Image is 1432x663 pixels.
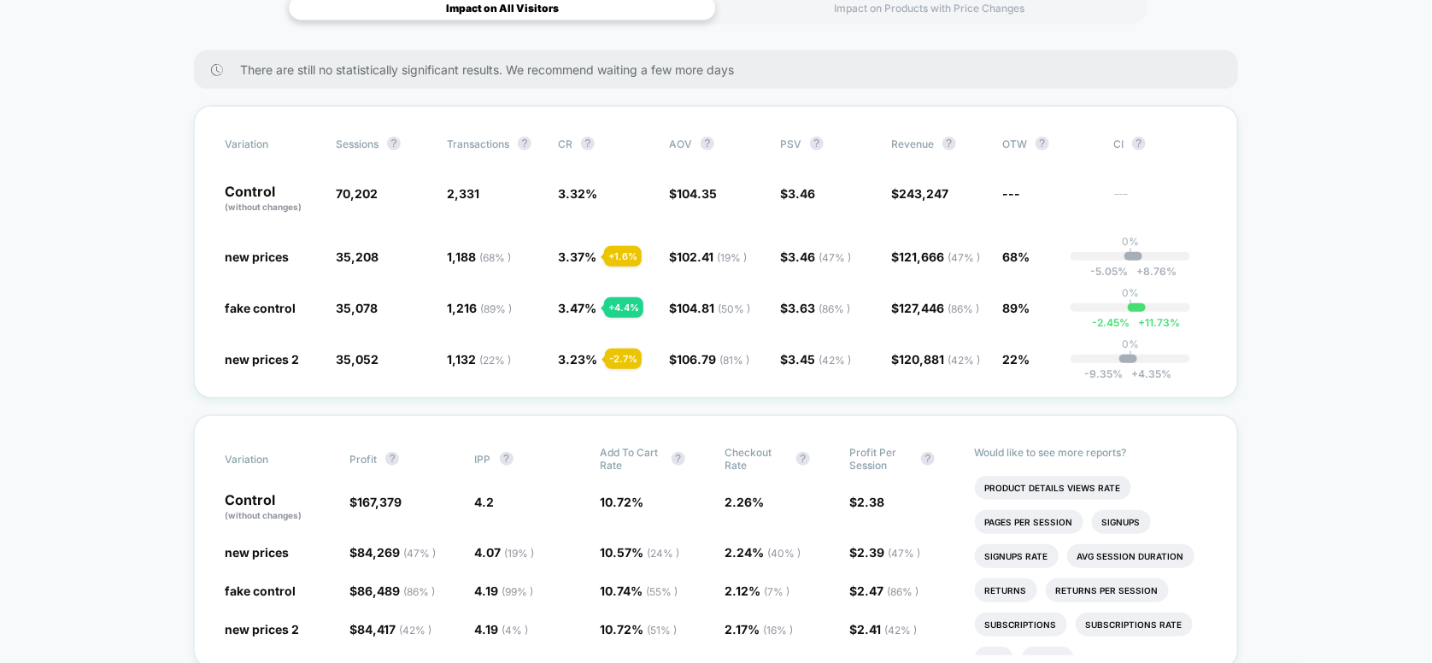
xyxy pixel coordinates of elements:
[447,186,479,201] span: 2,331
[1002,301,1030,315] span: 89%
[718,302,750,315] span: ( 50 % )
[225,545,289,560] span: new prices
[1090,265,1128,278] span: -5.05 %
[600,446,663,472] span: Add To Cart Rate
[780,249,851,264] span: $
[780,138,801,150] span: PSV
[447,301,512,315] span: 1,216
[500,452,514,466] button: ?
[975,613,1067,637] li: Subscriptions
[899,301,979,315] span: 127,446
[399,624,431,637] span: ( 42 % )
[857,622,917,637] span: 2.41
[1002,186,1020,201] span: ---
[1122,286,1139,299] p: 0%
[719,354,749,367] span: ( 81 % )
[810,137,824,150] button: ?
[725,622,793,637] span: 2.17 %
[948,302,979,315] span: ( 86 % )
[518,137,531,150] button: ?
[505,547,535,560] span: ( 19 % )
[479,251,511,264] span: ( 68 % )
[225,202,302,212] span: (without changes)
[1129,350,1132,363] p: |
[349,584,435,598] span: $
[891,138,934,150] span: Revenue
[225,249,289,264] span: new prices
[475,453,491,466] span: IPP
[677,352,749,367] span: 106.79
[1130,316,1181,329] span: 11.73 %
[1092,510,1151,534] li: Signups
[780,301,850,315] span: $
[558,301,596,315] span: 3.47 %
[975,578,1037,602] li: Returns
[475,495,495,509] span: 4.2
[403,547,436,560] span: ( 47 % )
[857,584,918,598] span: 2.47
[677,186,717,201] span: 104.35
[604,297,643,318] div: + 4.4 %
[763,624,793,637] span: ( 16 % )
[336,186,378,201] span: 70,202
[669,301,750,315] span: $
[1002,137,1096,150] span: OTW
[767,547,801,560] span: ( 40 % )
[796,452,810,466] button: ?
[1093,316,1130,329] span: -2.45 %
[891,249,980,264] span: $
[225,352,299,367] span: new prices 2
[225,493,332,522] p: Control
[1139,316,1146,329] span: +
[225,137,319,150] span: Variation
[225,510,302,520] span: (without changes)
[1122,235,1139,248] p: 0%
[1067,544,1194,568] li: Avg Session Duration
[349,453,377,466] span: Profit
[669,249,747,264] span: $
[669,138,692,150] span: AOV
[225,446,319,472] span: Variation
[849,446,913,472] span: Profit Per Session
[849,622,917,637] span: $
[891,186,948,201] span: $
[1113,189,1207,214] span: ---
[604,246,642,267] div: + 1.6 %
[1084,367,1123,380] span: -9.35 %
[725,495,764,509] span: 2.26 %
[819,251,851,264] span: ( 47 % )
[948,354,980,367] span: ( 42 % )
[1036,137,1049,150] button: ?
[581,137,595,150] button: ?
[788,301,850,315] span: 3.63
[336,352,379,367] span: 35,052
[349,622,431,637] span: $
[921,452,935,466] button: ?
[1132,137,1146,150] button: ?
[447,138,509,150] span: Transactions
[899,186,948,201] span: 243,247
[336,301,378,315] span: 35,078
[788,352,851,367] span: 3.45
[385,452,399,466] button: ?
[336,249,379,264] span: 35,208
[1123,367,1171,380] span: 4.35 %
[669,186,717,201] span: $
[349,495,402,509] span: $
[764,585,789,598] span: ( 7 % )
[849,495,884,509] span: $
[701,137,714,150] button: ?
[600,545,679,560] span: 10.57 %
[780,186,815,201] span: $
[357,584,435,598] span: 86,489
[948,251,980,264] span: ( 47 % )
[480,302,512,315] span: ( 89 % )
[558,352,597,367] span: 3.23 %
[975,476,1131,500] li: Product Details Views Rate
[669,352,749,367] span: $
[819,354,851,367] span: ( 42 % )
[725,545,801,560] span: 2.24 %
[447,352,511,367] span: 1,132
[725,584,789,598] span: 2.12 %
[1129,248,1132,261] p: |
